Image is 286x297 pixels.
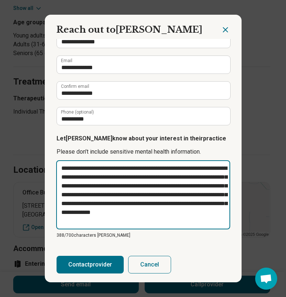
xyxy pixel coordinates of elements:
p: Let [PERSON_NAME] know about your interest in their practice [57,134,230,143]
label: Phone (optional) [61,110,94,114]
p: Please don’t include sensitive mental health information. [57,147,230,156]
button: Contactprovider [57,256,124,273]
button: Close dialog [221,25,230,34]
label: Email [61,58,72,63]
p: 388/ 700 characters [PERSON_NAME] [57,232,230,239]
label: Confirm email [61,84,89,89]
span: Reach out to [PERSON_NAME] [57,24,202,35]
button: Cancel [128,256,171,273]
